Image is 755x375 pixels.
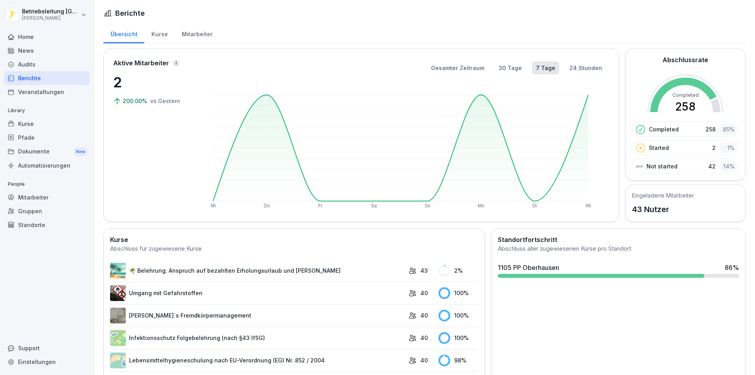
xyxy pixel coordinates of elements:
[22,15,79,21] p: [PERSON_NAME]
[110,235,478,244] h2: Kurse
[115,8,145,18] h1: Berichte
[4,44,90,57] a: News
[4,131,90,144] a: Pfade
[632,203,694,215] p: 43 Nutzer
[720,142,737,153] div: 1 %
[498,235,739,244] h2: Standortfortschritt
[150,97,180,105] p: vs Gestern
[649,125,679,133] p: Completed
[4,144,90,159] a: DokumenteNew
[420,356,428,364] p: 40
[74,147,87,156] div: New
[211,203,216,209] text: Mi
[110,263,126,279] img: s9mc00x6ussfrb3lxoajtb4r.png
[144,23,175,43] a: Kurse
[110,244,478,253] div: Abschluss für zugewiesene Kurse
[438,310,478,321] div: 100 %
[720,161,737,172] div: 14 %
[420,311,428,320] p: 40
[110,353,405,368] a: Lebensmittelhygieneschulung nach EU-Verordnung (EG) Nr. 852 / 2004
[649,144,669,152] p: Started
[113,72,192,93] p: 2
[438,265,478,277] div: 2 %
[495,61,526,74] button: 30 Tage
[532,61,559,74] button: 7 Tage
[438,287,478,299] div: 100 %
[4,204,90,218] a: Gruppen
[110,308,405,323] a: [PERSON_NAME]`s Fremdkörpermanagement
[22,8,79,15] p: Betriebsleitung [GEOGRAPHIC_DATA]
[705,125,716,133] p: 258
[103,23,144,43] a: Übersicht
[498,263,559,272] div: 1105 PP Oberhausen
[264,203,270,209] text: Do
[420,266,428,275] p: 43
[113,58,169,68] p: Aktive Mitarbeiter
[110,285,405,301] a: Umgang mit Gefahrstoffen
[4,30,90,44] a: Home
[663,55,708,65] h2: Abschlussrate
[420,334,428,342] p: 40
[110,263,405,279] a: 🌴 Belehrung: Anspruch auf bezahlten Erholungsurlaub und [PERSON_NAME]
[4,85,90,99] a: Veranstaltungen
[632,191,694,200] h5: Eingeladene Mitarbeiter
[4,355,90,369] a: Einstellungen
[4,117,90,131] a: Kurse
[425,203,431,209] text: So
[4,178,90,190] p: People
[175,23,219,43] a: Mitarbeiter
[565,61,606,74] button: 24 Stunden
[532,203,537,209] text: Di
[478,203,484,209] text: Mo
[720,124,737,135] div: 85 %
[4,71,90,85] a: Berichte
[4,159,90,172] a: Automatisierungen
[4,57,90,71] a: Audits
[438,355,478,366] div: 98 %
[586,203,591,209] text: Mi
[318,203,322,209] text: Fr
[110,330,126,346] img: tgff07aey9ahi6f4hltuk21p.png
[438,332,478,344] div: 100 %
[110,353,126,368] img: gxsnf7ygjsfsmxd96jxi4ufn.png
[420,289,428,297] p: 40
[110,330,405,346] a: Infektionsschutz Folgebelehrung (nach §43 IfSG)
[725,263,739,272] div: 86 %
[712,144,716,152] p: 2
[4,341,90,355] div: Support
[371,203,377,209] text: Sa
[4,104,90,117] p: Library
[4,190,90,204] a: Mitarbeiter
[110,285,126,301] img: ro33qf0i8ndaw7nkfv0stvse.png
[4,218,90,232] a: Standorte
[646,162,678,170] p: Not started
[123,97,149,105] p: 200.00%
[427,61,488,74] button: Gesamter Zeitraum
[110,308,126,323] img: ltafy9a5l7o16y10mkzj65ij.png
[4,144,90,159] div: Dokumente
[495,260,742,281] a: 1105 PP Oberhausen86%
[708,162,716,170] p: 42
[498,244,739,253] div: Abschluss aller zugewiesenen Kurse pro Standort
